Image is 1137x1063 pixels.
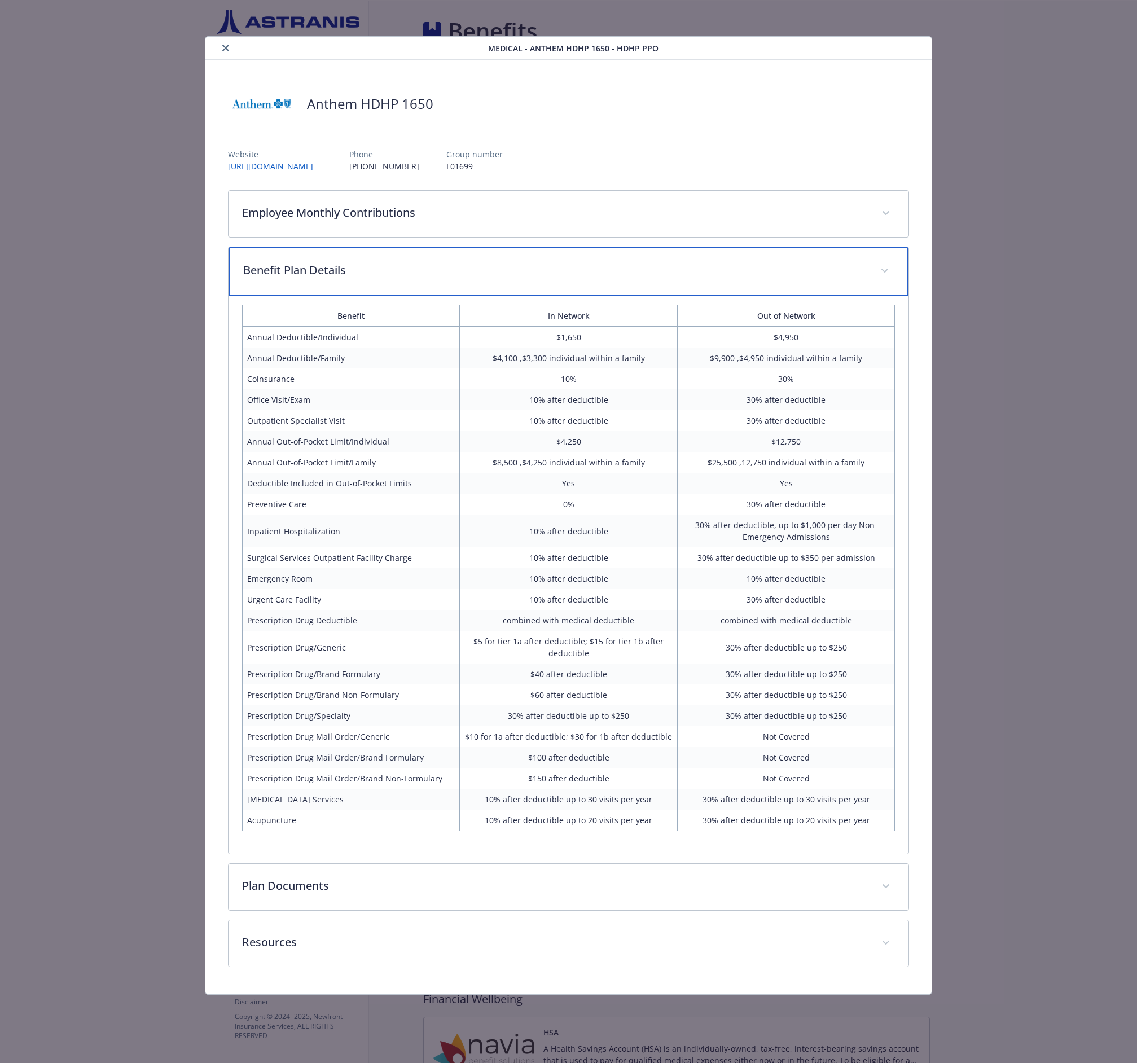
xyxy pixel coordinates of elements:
th: In Network [460,305,678,327]
p: Plan Documents [242,877,868,894]
td: Prescription Drug Mail Order/Generic [242,726,460,747]
td: 30% after deductible [677,389,895,410]
td: 30% after deductible [677,410,895,431]
td: $12,750 [677,431,895,452]
td: Preventive Care [242,494,460,515]
span: Medical - Anthem HDHP 1650 - HDHP PPO [488,42,659,54]
td: combined with medical deductible [460,610,678,631]
td: $25,500 ,12,750 individual within a family [677,452,895,473]
td: Prescription Drug Mail Order/Brand Non-Formulary [242,768,460,789]
td: Annual Out-of-Pocket Limit/Family [242,452,460,473]
div: Benefit Plan Details [229,247,909,296]
td: Annual Deductible/Family [242,348,460,368]
td: $4,950 [677,327,895,348]
td: Not Covered [677,726,895,747]
td: 30% after deductible [677,589,895,610]
td: $10 for 1a after deductible; $30 for 1b after deductible [460,726,678,747]
td: Prescription Drug Deductible [242,610,460,631]
td: Urgent Care Facility [242,589,460,610]
td: Prescription Drug/Generic [242,631,460,664]
td: Acupuncture [242,810,460,831]
td: $150 after deductible [460,768,678,789]
p: Phone [349,148,419,160]
td: Yes [677,473,895,494]
button: close [219,41,232,55]
td: 30% after deductible [677,494,895,515]
p: [PHONE_NUMBER] [349,160,419,172]
img: Anthem Blue Cross [228,87,296,121]
td: 30% after deductible up to $250 [677,684,895,705]
td: Outpatient Specialist Visit [242,410,460,431]
th: Out of Network [677,305,895,327]
td: 10% after deductible [460,547,678,568]
td: 30% after deductible up to $250 [677,664,895,684]
h2: Anthem HDHP 1650 [307,94,433,113]
td: 10% after deductible up to 30 visits per year [460,789,678,810]
td: 0% [460,494,678,515]
p: Benefit Plan Details [243,262,867,279]
td: combined with medical deductible [677,610,895,631]
td: 30% after deductible up to $250 [677,631,895,664]
td: $8,500 ,$4,250 individual within a family [460,452,678,473]
div: details for plan Medical - Anthem HDHP 1650 - HDHP PPO [114,36,1024,995]
td: 30% after deductible, up to $1,000 per day Non- Emergency Admissions [677,515,895,547]
div: Plan Documents [229,864,909,910]
td: $40 after deductible [460,664,678,684]
td: Surgical Services Outpatient Facility Charge [242,547,460,568]
td: 10% after deductible [460,515,678,547]
p: Resources [242,934,868,951]
td: Deductible Included in Out-of-Pocket Limits [242,473,460,494]
td: 10% after deductible [460,389,678,410]
td: Prescription Drug/Brand Formulary [242,664,460,684]
td: Coinsurance [242,368,460,389]
td: $5 for tier 1a after deductible; $15 for tier 1b after deductible [460,631,678,664]
td: $4,100 ,$3,300 individual within a family [460,348,678,368]
td: 10% after deductible [677,568,895,589]
td: 10% after deductible [460,568,678,589]
td: $100 after deductible [460,747,678,768]
td: 30% after deductible up to 30 visits per year [677,789,895,810]
td: [MEDICAL_DATA] Services [242,789,460,810]
td: Prescription Drug Mail Order/Brand Formulary [242,747,460,768]
div: Employee Monthly Contributions [229,191,909,237]
td: 10% after deductible [460,410,678,431]
p: L01699 [446,160,503,172]
td: 30% after deductible up to 20 visits per year [677,810,895,831]
p: Group number [446,148,503,160]
td: 10% after deductible up to 20 visits per year [460,810,678,831]
td: Not Covered [677,768,895,789]
td: Emergency Room [242,568,460,589]
a: [URL][DOMAIN_NAME] [228,161,322,172]
td: Annual Out-of-Pocket Limit/Individual [242,431,460,452]
td: Annual Deductible/Individual [242,327,460,348]
p: Employee Monthly Contributions [242,204,868,221]
td: Not Covered [677,747,895,768]
th: Benefit [242,305,460,327]
td: Yes [460,473,678,494]
td: 30% [677,368,895,389]
td: $1,650 [460,327,678,348]
td: Office Visit/Exam [242,389,460,410]
td: Inpatient Hospitalization [242,515,460,547]
td: 30% after deductible up to $250 [677,705,895,726]
td: $9,900 ,$4,950 individual within a family [677,348,895,368]
td: 10% after deductible [460,589,678,610]
div: Benefit Plan Details [229,296,909,854]
td: 30% after deductible up to $250 [460,705,678,726]
td: Prescription Drug/Specialty [242,705,460,726]
td: 10% [460,368,678,389]
td: $60 after deductible [460,684,678,705]
div: Resources [229,920,909,967]
td: 30% after deductible up to $350 per admission [677,547,895,568]
td: $4,250 [460,431,678,452]
td: Prescription Drug/Brand Non-Formulary [242,684,460,705]
p: Website [228,148,322,160]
